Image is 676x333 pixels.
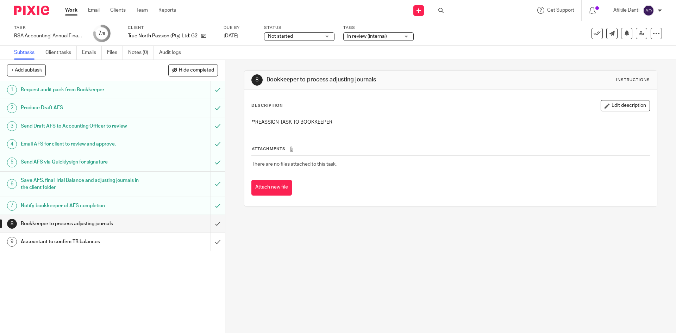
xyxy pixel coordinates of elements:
[14,32,84,39] div: RSA Accounting: Annual Financial Statements
[45,46,77,60] a: Client tasks
[267,76,466,84] h1: Bookkeeper to process adjusting journals
[252,119,649,126] p: **REASSIGN TASK TO BOOKKEEPER
[251,74,263,86] div: 8
[128,46,154,60] a: Notes (0)
[21,175,143,193] h1: Save AFS, final Trial Balance and adjusting journals in the client folder
[224,25,255,31] label: Due by
[14,25,84,31] label: Task
[128,32,198,39] p: True North Passion (Pty) Ltd: G2016
[21,157,143,167] h1: Send AFS via Quicklysign for signature
[547,8,574,13] span: Get Support
[7,201,17,211] div: 7
[159,46,186,60] a: Audit logs
[251,180,292,196] button: Attach new file
[21,85,143,95] h1: Request audit pack from Bookkeeper
[7,179,17,189] div: 6
[343,25,414,31] label: Tags
[158,7,176,14] a: Reports
[88,7,100,14] a: Email
[101,32,105,36] small: /9
[110,7,126,14] a: Clients
[252,162,337,167] span: There are no files attached to this task.
[7,64,46,76] button: + Add subtask
[21,218,143,229] h1: Bookkeeper to process adjusting journals
[616,77,650,83] div: Instructions
[14,46,40,60] a: Subtasks
[7,85,17,95] div: 1
[128,25,215,31] label: Client
[347,34,387,39] span: In review (internal)
[21,236,143,247] h1: Accountant to confirm TB balances
[65,7,77,14] a: Work
[7,158,17,167] div: 5
[613,7,639,14] p: Afikile Danti
[7,237,17,247] div: 9
[601,100,650,111] button: Edit description
[7,219,17,229] div: 8
[168,64,218,76] button: Hide completed
[7,139,17,149] div: 4
[179,68,214,73] span: Hide completed
[251,103,283,109] p: Description
[224,33,238,38] span: [DATE]
[21,103,143,113] h1: Produce Draft AFS
[21,139,143,149] h1: Email AFS for client to review and approve.
[107,46,123,60] a: Files
[98,29,105,37] div: 7
[7,121,17,131] div: 3
[7,103,17,113] div: 2
[136,7,148,14] a: Team
[252,147,286,151] span: Attachments
[643,5,654,16] img: svg%3E
[21,201,143,211] h1: Notify bookkeeper of AFS completion
[14,6,49,15] img: Pixie
[264,25,334,31] label: Status
[268,34,293,39] span: Not started
[21,121,143,131] h1: Send Draft AFS to Accounting Officer to review
[82,46,102,60] a: Emails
